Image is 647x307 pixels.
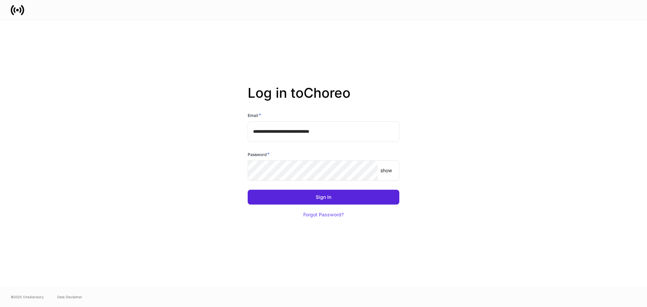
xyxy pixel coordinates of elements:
div: Forgot Password? [303,212,344,217]
p: show [380,167,392,174]
span: © 2025 OneAdvisory [11,294,44,300]
h6: Email [248,112,261,119]
button: Sign In [248,190,399,205]
h6: Password [248,151,270,158]
a: Data Disclaimer [57,294,82,300]
div: Sign In [316,195,331,199]
button: Forgot Password? [295,207,352,222]
h2: Log in to Choreo [248,85,399,112]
